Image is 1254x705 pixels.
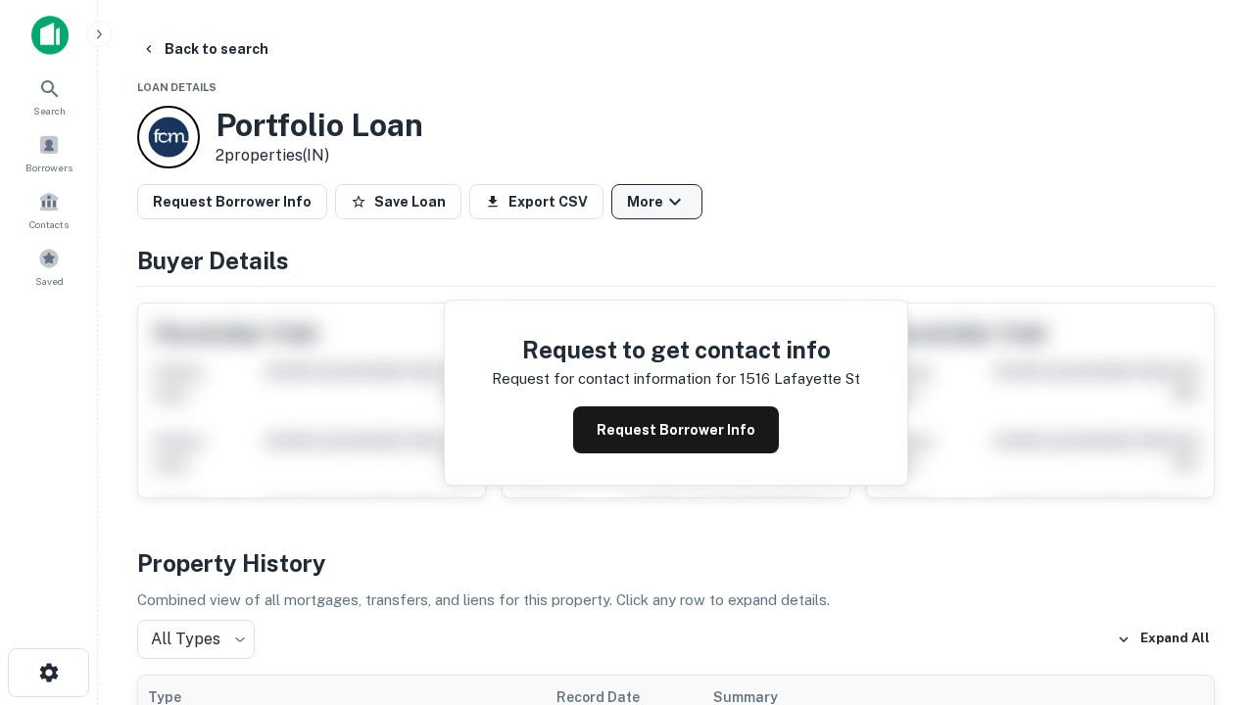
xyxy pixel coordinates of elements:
button: More [611,184,702,219]
p: 1516 lafayette st [740,367,860,391]
span: Saved [35,273,64,289]
a: Contacts [6,183,92,236]
button: Request Borrower Info [573,406,779,453]
img: capitalize-icon.png [31,16,69,55]
p: Request for contact information for [492,367,736,391]
span: Loan Details [137,81,217,93]
h4: Buyer Details [137,243,1215,278]
div: All Types [137,620,255,659]
iframe: Chat Widget [1156,548,1254,642]
span: Search [33,103,66,118]
span: Borrowers [25,160,72,175]
button: Expand All [1112,625,1215,654]
h4: Property History [137,545,1215,581]
p: Combined view of all mortgages, transfers, and liens for this property. Click any row to expand d... [137,588,1215,612]
button: Export CSV [469,184,603,219]
button: Request Borrower Info [137,184,327,219]
a: Borrowers [6,126,92,179]
button: Save Loan [335,184,461,219]
a: Saved [6,240,92,293]
h3: Portfolio Loan [216,107,423,144]
a: Search [6,70,92,122]
span: Contacts [29,216,69,232]
h4: Request to get contact info [492,332,860,367]
button: Back to search [133,31,276,67]
p: 2 properties (IN) [216,144,423,167]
